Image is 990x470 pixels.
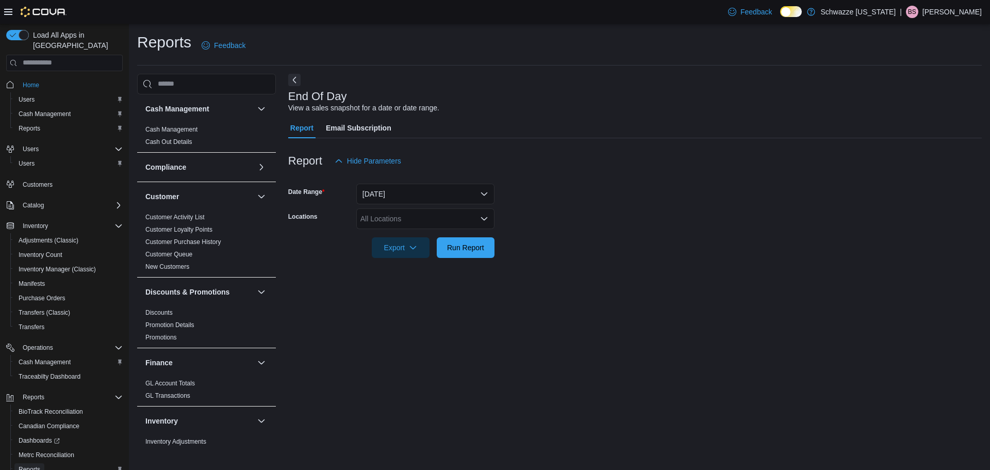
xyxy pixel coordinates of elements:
span: Cash Management [19,358,71,366]
span: Operations [23,344,53,352]
a: Inventory Adjustments [145,438,206,445]
button: Discounts & Promotions [145,287,253,297]
h3: Customer [145,191,179,202]
span: Metrc Reconciliation [19,451,74,459]
button: BioTrack Reconciliation [10,404,127,419]
span: Customers [23,181,53,189]
label: Date Range [288,188,325,196]
button: Inventory [255,415,268,427]
h3: Discounts & Promotions [145,287,229,297]
a: New Customers [145,263,189,270]
p: Schwazze [US_STATE] [820,6,896,18]
button: Reports [10,121,127,136]
span: Manifests [19,280,45,288]
a: Inventory Count [14,249,67,261]
button: Customer [145,191,253,202]
span: Dashboards [14,434,123,447]
span: Catalog [19,199,123,212]
button: Inventory Manager (Classic) [10,262,127,277]
p: | [900,6,902,18]
h3: Report [288,155,322,167]
button: Hide Parameters [331,151,405,171]
p: [PERSON_NAME] [922,6,982,18]
button: Inventory [19,220,52,232]
button: Inventory Count [10,248,127,262]
span: BS [908,6,916,18]
a: GL Transactions [145,392,190,399]
a: Promotion Details [145,321,194,329]
span: Purchase Orders [14,292,123,304]
a: Dashboards [14,434,64,447]
a: Cash Out Details [145,138,192,145]
button: Cash Management [10,107,127,121]
a: Reports [14,122,44,135]
a: Discounts [145,309,173,316]
button: Canadian Compliance [10,419,127,433]
a: Inventory Manager (Classic) [14,263,100,275]
button: Users [2,142,127,156]
h3: End Of Day [288,90,347,103]
a: Adjustments (Classic) [14,234,82,247]
span: Reports [14,122,123,135]
button: Customer [255,190,268,203]
span: Reports [23,393,44,401]
button: Users [10,92,127,107]
a: Manifests [14,278,49,290]
span: Cash Management [14,108,123,120]
a: Customer Purchase History [145,238,221,246]
button: Next [288,74,301,86]
a: Transfers [14,321,48,333]
button: Run Report [437,237,494,258]
span: Canadian Compliance [19,422,79,430]
button: Cash Management [145,104,253,114]
span: BioTrack Reconciliation [14,406,123,418]
a: Dashboards [10,433,127,448]
span: Purchase Orders [19,294,65,302]
a: Users [14,157,39,170]
span: Transfers [14,321,123,333]
a: Users [14,93,39,106]
span: Promotion Details [145,321,194,329]
a: Cash Management [145,126,197,133]
h3: Compliance [145,162,186,172]
a: Feedback [197,35,250,56]
span: New Customers [145,263,189,271]
span: Adjustments (Classic) [19,236,78,245]
span: Cash Management [14,356,123,368]
span: Inventory Manager (Classic) [19,265,96,273]
span: Traceabilty Dashboard [19,372,80,381]
button: Users [10,156,127,171]
span: Customer Activity List [145,213,205,221]
h3: Finance [145,358,173,368]
span: Feedback [740,7,772,17]
button: Transfers [10,320,127,334]
a: Customer Loyalty Points [145,226,212,233]
span: Users [14,157,123,170]
span: Export [378,237,423,258]
button: Inventory [145,416,253,426]
span: Run Report [447,242,484,253]
a: Feedback [724,2,776,22]
span: Email Subscription [326,118,391,138]
span: Canadian Compliance [14,420,123,432]
span: Transfers (Classic) [19,309,70,317]
a: Customer Queue [145,251,192,258]
span: Feedback [214,40,245,51]
h3: Cash Management [145,104,209,114]
button: Operations [19,342,57,354]
a: GL Account Totals [145,380,195,387]
span: Inventory Count [19,251,62,259]
span: Inventory [23,222,48,230]
button: Finance [255,356,268,369]
a: Purchase Orders [14,292,70,304]
button: Compliance [255,161,268,173]
button: Discounts & Promotions [255,286,268,298]
span: Transfers (Classic) [14,306,123,319]
a: Canadian Compliance [14,420,84,432]
button: Traceabilty Dashboard [10,369,127,384]
button: Metrc Reconciliation [10,448,127,462]
a: BioTrack Reconciliation [14,406,87,418]
button: Finance [145,358,253,368]
span: Inventory Adjustments [145,437,206,446]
